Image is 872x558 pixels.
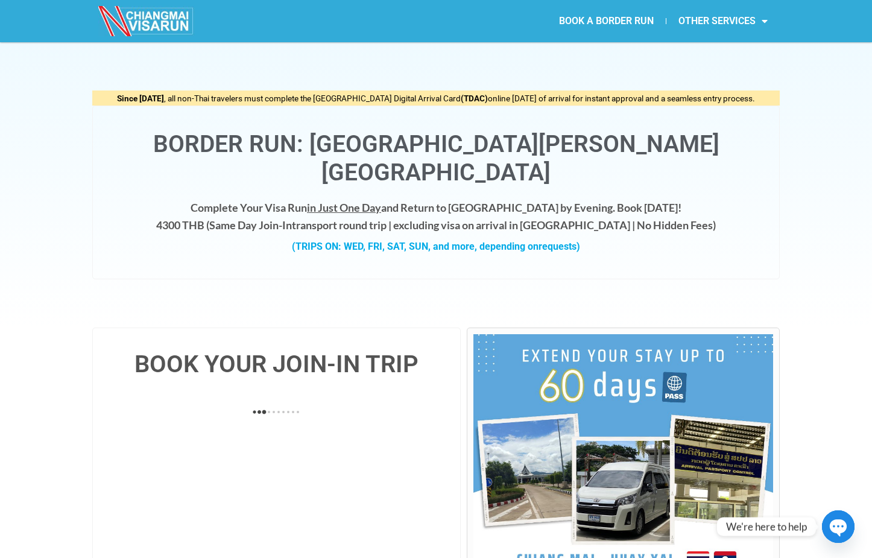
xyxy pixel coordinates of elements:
a: OTHER SERVICES [666,7,780,35]
h4: Complete Your Visa Run and Return to [GEOGRAPHIC_DATA] by Evening. Book [DATE]! 4300 THB ( transp... [105,199,767,234]
span: requests) [539,241,580,252]
h4: BOOK YOUR JOIN-IN TRIP [105,352,448,376]
nav: Menu [436,7,780,35]
strong: Same Day Join-In [209,218,292,232]
span: , all non-Thai travelers must complete the [GEOGRAPHIC_DATA] Digital Arrival Card online [DATE] o... [117,94,755,103]
span: in Just One Day [307,201,381,214]
strong: (TDAC) [461,94,488,103]
strong: Since [DATE] [117,94,164,103]
strong: (TRIPS ON: WED, FRI, SAT, SUN, and more, depending on [292,241,580,252]
a: BOOK A BORDER RUN [547,7,666,35]
h1: Border Run: [GEOGRAPHIC_DATA][PERSON_NAME][GEOGRAPHIC_DATA] [105,130,767,187]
